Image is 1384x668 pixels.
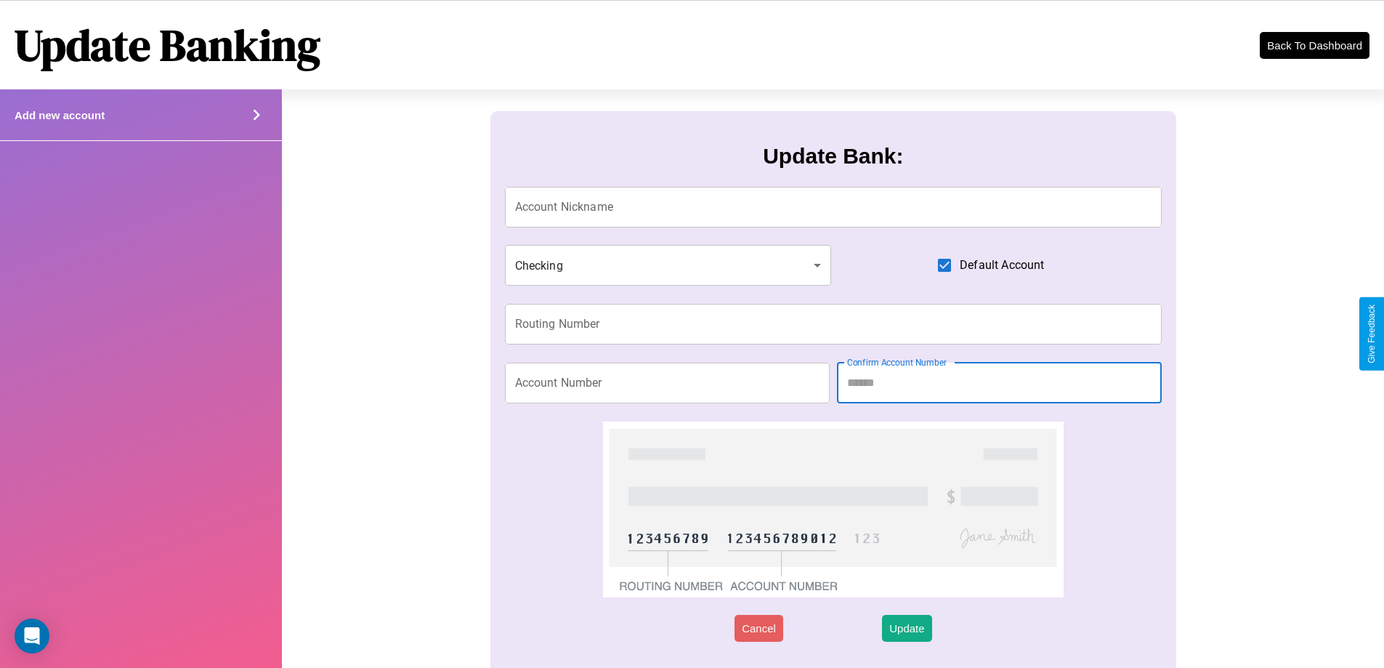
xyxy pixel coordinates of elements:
[763,144,903,169] h3: Update Bank:
[603,422,1063,597] img: check
[847,356,947,369] label: Confirm Account Number
[15,109,105,121] h4: Add new account
[505,245,832,286] div: Checking
[1260,32,1369,59] button: Back To Dashboard
[1367,305,1377,363] div: Give Feedback
[15,15,320,75] h1: Update Banking
[15,619,49,653] div: Open Intercom Messenger
[882,615,931,642] button: Update
[960,257,1044,274] span: Default Account
[735,615,783,642] button: Cancel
